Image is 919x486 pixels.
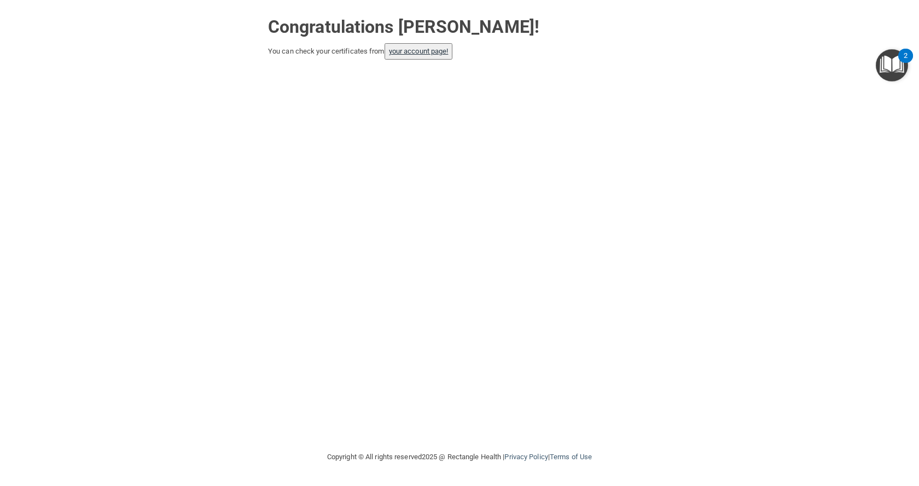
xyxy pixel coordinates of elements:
[876,49,908,81] button: Open Resource Center, 2 new notifications
[268,16,539,37] strong: Congratulations [PERSON_NAME]!
[260,440,659,475] div: Copyright © All rights reserved 2025 @ Rectangle Health | |
[504,453,548,461] a: Privacy Policy
[268,43,651,60] div: You can check your certificates from
[550,453,592,461] a: Terms of Use
[904,56,908,70] div: 2
[389,47,449,55] a: your account page!
[385,43,453,60] button: your account page!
